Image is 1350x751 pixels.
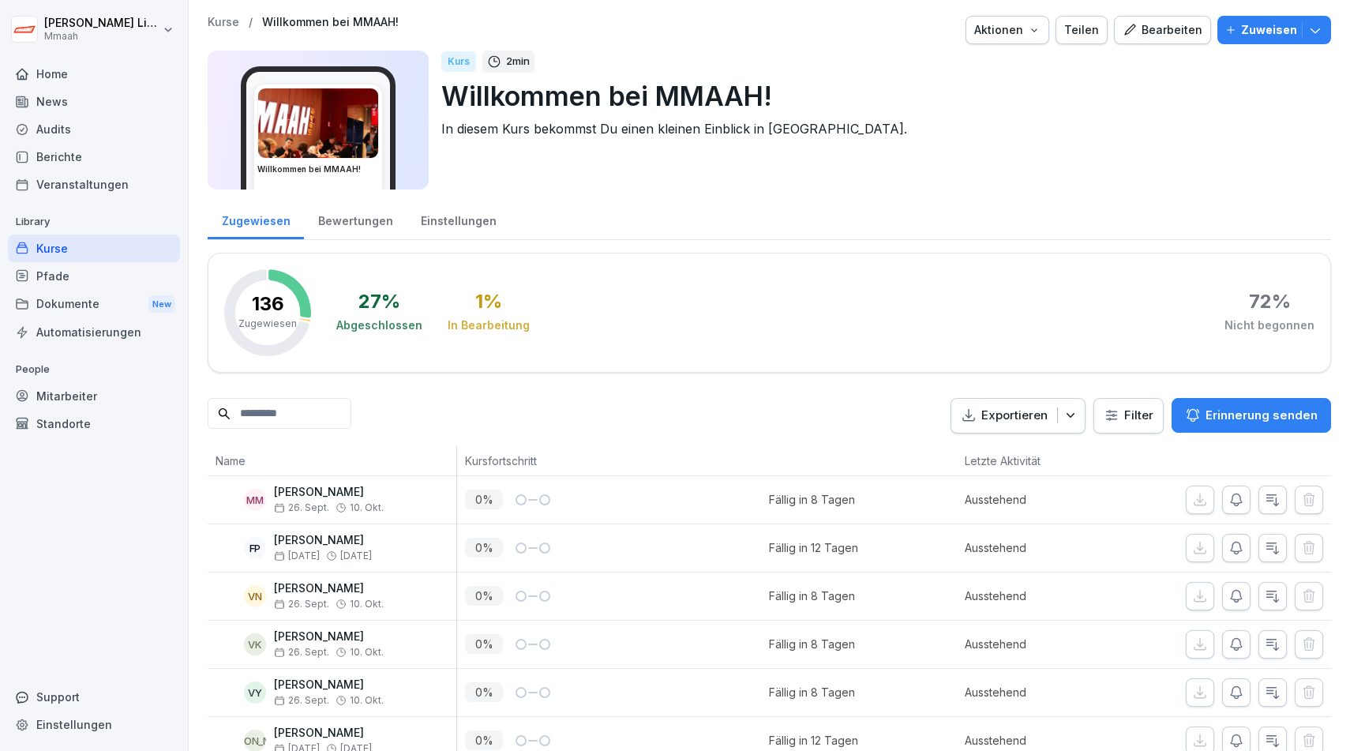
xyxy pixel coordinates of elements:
[407,199,510,239] a: Einstellungen
[274,647,329,658] span: 26. Sept.
[8,711,180,738] a: Einstellungen
[965,732,1113,749] p: Ausstehend
[350,599,384,610] span: 10. Okt.
[274,534,372,547] p: [PERSON_NAME]
[208,199,304,239] a: Zugewiesen
[769,684,855,700] div: Fällig in 8 Tagen
[8,410,180,437] a: Standorte
[274,695,329,706] span: 26. Sept.
[8,143,180,171] div: Berichte
[8,88,180,115] a: News
[465,634,503,654] p: 0 %
[274,630,384,644] p: [PERSON_NAME]
[258,88,378,158] img: qc2dcwpcvdaj3jygjsmu5brv.png
[350,502,384,513] span: 10. Okt.
[244,489,266,511] div: MM
[1206,407,1318,424] p: Erinnerung senden
[441,51,476,72] div: Kurs
[274,727,372,740] p: [PERSON_NAME]
[441,119,1318,138] p: In diesem Kurs bekommst Du einen kleinen Einblick in [GEOGRAPHIC_DATA].
[8,382,180,410] a: Mitarbeiter
[304,199,407,239] a: Bewertungen
[981,407,1048,425] p: Exportieren
[8,209,180,235] p: Library
[340,550,372,561] span: [DATE]
[1224,317,1314,333] div: Nicht begonnen
[44,31,159,42] p: Mmaah
[1249,292,1291,311] div: 72 %
[8,357,180,382] p: People
[252,295,284,314] p: 136
[8,171,180,198] div: Veranstaltungen
[1123,21,1202,39] div: Bearbeiten
[951,398,1086,434] button: Exportieren
[238,317,297,331] p: Zugewiesen
[965,588,1113,604] p: Ausstehend
[465,538,503,558] p: 0 %
[358,292,400,311] div: 27 %
[8,115,180,143] a: Audits
[1056,16,1108,44] button: Teilen
[249,16,253,29] p: /
[1172,398,1331,433] button: Erinnerung senden
[8,290,180,319] div: Dokumente
[965,684,1113,700] p: Ausstehend
[274,550,320,561] span: [DATE]
[465,452,761,469] p: Kursfortschritt
[244,585,266,607] div: VN
[769,636,855,652] div: Fällig in 8 Tagen
[465,490,503,509] p: 0 %
[208,16,239,29] a: Kurse
[475,292,502,311] div: 1 %
[274,599,329,610] span: 26. Sept.
[244,682,266,704] div: VY
[769,732,858,749] div: Fällig in 12 Tagen
[8,683,180,711] div: Support
[8,290,180,319] a: DokumenteNew
[1217,16,1331,44] button: Zuweisen
[1114,16,1211,44] a: Bearbeiten
[8,262,180,290] a: Pfade
[465,730,503,750] p: 0 %
[965,636,1113,652] p: Ausstehend
[274,502,329,513] span: 26. Sept.
[1104,407,1153,423] div: Filter
[769,539,858,556] div: Fällig in 12 Tagen
[965,452,1105,469] p: Letzte Aktivität
[350,695,384,706] span: 10. Okt.
[965,539,1113,556] p: Ausstehend
[44,17,159,30] p: [PERSON_NAME] Linde
[262,16,399,29] a: Willkommen bei MMAAH!
[244,633,266,655] div: VK
[8,235,180,262] a: Kurse
[965,491,1113,508] p: Ausstehend
[274,582,384,595] p: [PERSON_NAME]
[8,60,180,88] a: Home
[769,491,855,508] div: Fällig in 8 Tagen
[769,588,855,604] div: Fällig in 8 Tagen
[216,452,448,469] p: Name
[8,318,180,346] a: Automatisierungen
[148,295,175,314] div: New
[441,76,1318,116] p: Willkommen bei MMAAH!
[506,54,530,69] p: 2 min
[1241,21,1297,39] p: Zuweisen
[966,16,1049,44] button: Aktionen
[336,317,422,333] div: Abgeschlossen
[244,537,266,559] div: FP
[974,21,1041,39] div: Aktionen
